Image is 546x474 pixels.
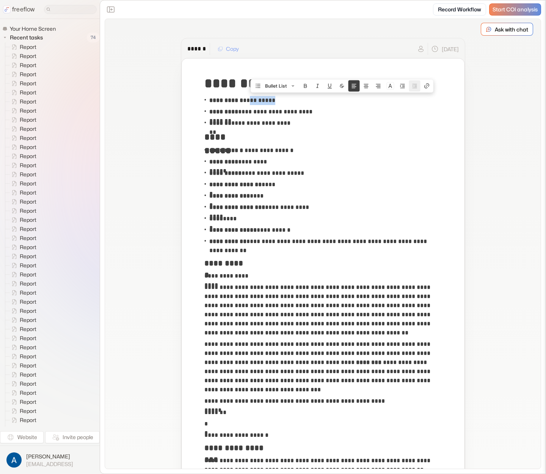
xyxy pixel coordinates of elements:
button: Underline [324,80,335,92]
span: Report [18,362,39,369]
a: Report [5,124,39,133]
button: Align text right [372,80,384,92]
span: Report [18,344,39,351]
span: Report [18,353,39,360]
span: Report [18,152,39,160]
span: Report [18,107,39,115]
a: Report [5,243,39,252]
button: Bold [300,80,311,92]
a: Report [5,97,39,106]
span: Report [18,125,39,133]
a: Report [5,224,39,234]
button: Italic [312,80,323,92]
button: Copy [213,43,243,55]
button: Strike [336,80,347,92]
button: Align text center [360,80,372,92]
button: Invite people [45,431,100,443]
a: Report [5,261,39,270]
img: profile [6,452,22,468]
a: Report [5,270,39,279]
button: Close the sidebar [105,3,117,16]
a: Report [5,306,39,315]
a: Report [5,161,39,170]
span: Report [18,253,39,260]
button: Bullet List [252,80,299,92]
a: Report [5,288,39,297]
span: Report [18,271,39,278]
span: Report [18,71,39,78]
span: Start COI analysis [493,6,538,13]
a: Report [5,397,39,407]
span: Bullet List [265,80,287,92]
span: Report [18,89,39,96]
span: Report [18,52,39,60]
span: Report [18,198,39,206]
span: Report [18,316,39,324]
span: Report [18,61,39,69]
span: Report [18,262,39,269]
p: freeflow [12,5,35,14]
span: Report [18,371,39,378]
a: Report [5,370,39,379]
a: Report [5,170,39,179]
span: Report [18,243,39,251]
a: Report [5,315,39,325]
span: [EMAIL_ADDRESS] [26,461,73,468]
span: Report [18,398,39,406]
a: Report [5,206,39,215]
span: Report [18,425,39,433]
a: Report [5,143,39,152]
a: Report [5,152,39,161]
span: Report [18,289,39,297]
a: Report [5,379,39,388]
a: Report [5,279,39,288]
span: Report [18,216,39,224]
a: Report [5,352,39,361]
span: Report [18,334,39,342]
span: Your Home Screen [8,25,58,33]
a: Report [5,343,39,352]
a: Report [5,79,39,88]
span: Report [18,43,39,51]
span: Report [18,189,39,196]
a: Report [5,297,39,306]
a: Report [5,88,39,97]
span: Report [18,280,39,287]
a: Report [5,188,39,197]
span: Report [18,207,39,215]
span: Report [18,380,39,388]
a: Report [5,215,39,224]
a: Report [5,334,39,343]
span: 74 [87,33,100,42]
span: Report [18,80,39,87]
button: Unnest block [409,80,420,92]
span: Report [18,325,39,333]
a: Report [5,252,39,261]
a: Report [5,179,39,188]
a: Report [5,388,39,397]
a: Report [5,61,39,70]
a: Report [5,407,39,416]
a: Report [5,106,39,115]
span: Report [18,234,39,242]
p: Ask with chat [495,25,528,33]
a: Report [5,197,39,206]
span: Report [18,134,39,142]
span: Report [18,116,39,124]
a: Report [5,115,39,124]
span: Report [18,180,39,187]
a: Report [5,425,39,434]
button: Colors [384,80,396,92]
span: Report [18,171,39,178]
a: Report [5,133,39,143]
a: Report [5,70,39,79]
button: Create link [421,80,432,92]
a: Record Workflow [433,3,486,16]
a: Report [5,234,39,243]
span: Report [18,298,39,306]
button: [PERSON_NAME][EMAIL_ADDRESS] [5,450,95,469]
a: Report [5,325,39,334]
a: Your Home Screen [2,25,59,33]
span: Report [18,389,39,397]
span: Report [18,307,39,315]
